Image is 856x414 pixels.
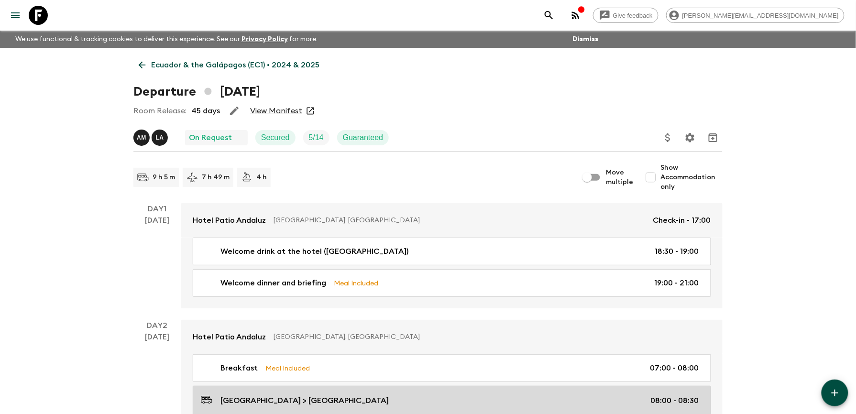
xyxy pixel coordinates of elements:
p: Secured [261,132,290,143]
p: Guaranteed [343,132,384,143]
button: menu [6,6,25,25]
p: On Request [189,132,232,143]
a: Privacy Policy [241,36,288,43]
button: search adventures [539,6,559,25]
p: Meal Included [265,363,310,373]
p: 19:00 - 21:00 [655,277,699,289]
p: [GEOGRAPHIC_DATA] > [GEOGRAPHIC_DATA] [220,395,389,406]
h1: Departure [DATE] [133,82,260,101]
p: Room Release: [133,105,187,117]
div: [DATE] [145,215,170,308]
a: BreakfastMeal Included07:00 - 08:00 [193,354,711,382]
p: 07:00 - 08:00 [650,362,699,374]
p: 9 h 5 m [153,173,175,182]
span: Alex Manzaba - Mainland, Luis Altamirano - Galapagos [133,132,170,140]
div: Secured [255,130,296,145]
p: Breakfast [220,362,258,374]
span: Move multiple [606,168,634,187]
p: Day 1 [133,203,181,215]
button: AMLA [133,130,170,146]
p: Welcome drink at the hotel ([GEOGRAPHIC_DATA]) [220,246,408,257]
p: Check-in - 17:00 [653,215,711,226]
button: Update Price, Early Bird Discount and Costs [658,128,678,147]
button: Archive (Completed, Cancelled or Unsynced Departures only) [703,128,723,147]
a: View Manifest [250,106,302,116]
p: A M [137,134,146,142]
p: Ecuador & the Galápagos (EC1) • 2024 & 2025 [151,59,319,71]
p: 45 days [191,105,220,117]
p: Welcome dinner and briefing [220,277,326,289]
span: [PERSON_NAME][EMAIL_ADDRESS][DOMAIN_NAME] [677,12,844,19]
p: We use functional & tracking cookies to deliver this experience. See our for more. [11,31,322,48]
p: 5 / 14 [309,132,324,143]
p: 4 h [256,173,267,182]
button: Settings [680,128,700,147]
span: Show Accommodation only [660,163,723,192]
p: 08:00 - 08:30 [651,395,699,406]
a: Welcome drink at the hotel ([GEOGRAPHIC_DATA])18:30 - 19:00 [193,238,711,265]
p: Hotel Patio Andaluz [193,215,266,226]
p: [GEOGRAPHIC_DATA], [GEOGRAPHIC_DATA] [274,332,703,342]
p: 7 h 49 m [202,173,230,182]
p: L A [155,134,164,142]
p: Meal Included [334,278,378,288]
p: [GEOGRAPHIC_DATA], [GEOGRAPHIC_DATA] [274,216,646,225]
button: Dismiss [570,33,601,46]
a: Hotel Patio Andaluz[GEOGRAPHIC_DATA], [GEOGRAPHIC_DATA] [181,320,723,354]
span: Give feedback [608,12,658,19]
p: 18:30 - 19:00 [655,246,699,257]
a: Hotel Patio Andaluz[GEOGRAPHIC_DATA], [GEOGRAPHIC_DATA]Check-in - 17:00 [181,203,723,238]
div: Trip Fill [303,130,329,145]
p: Hotel Patio Andaluz [193,331,266,343]
a: Welcome dinner and briefingMeal Included19:00 - 21:00 [193,269,711,297]
a: Ecuador & the Galápagos (EC1) • 2024 & 2025 [133,55,325,75]
a: Give feedback [593,8,658,23]
p: Day 2 [133,320,181,331]
div: [PERSON_NAME][EMAIL_ADDRESS][DOMAIN_NAME] [666,8,845,23]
